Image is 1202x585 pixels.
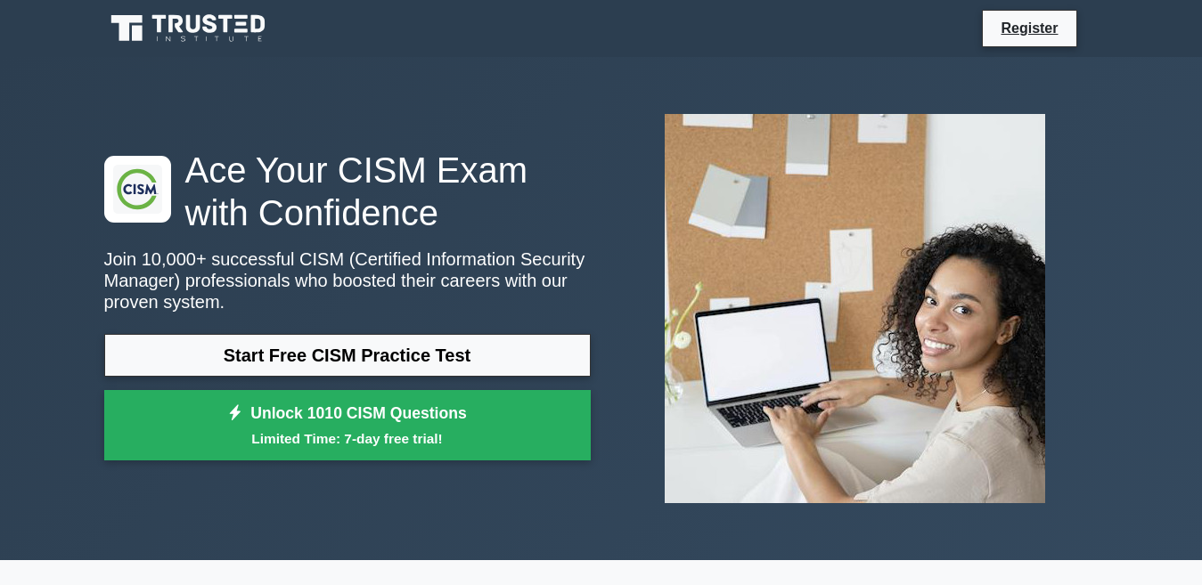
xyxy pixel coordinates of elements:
a: Start Free CISM Practice Test [104,334,591,377]
a: Register [990,17,1068,39]
small: Limited Time: 7-day free trial! [127,428,568,449]
h1: Ace Your CISM Exam with Confidence [104,149,591,234]
a: Unlock 1010 CISM QuestionsLimited Time: 7-day free trial! [104,390,591,461]
p: Join 10,000+ successful CISM (Certified Information Security Manager) professionals who boosted t... [104,248,591,313]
